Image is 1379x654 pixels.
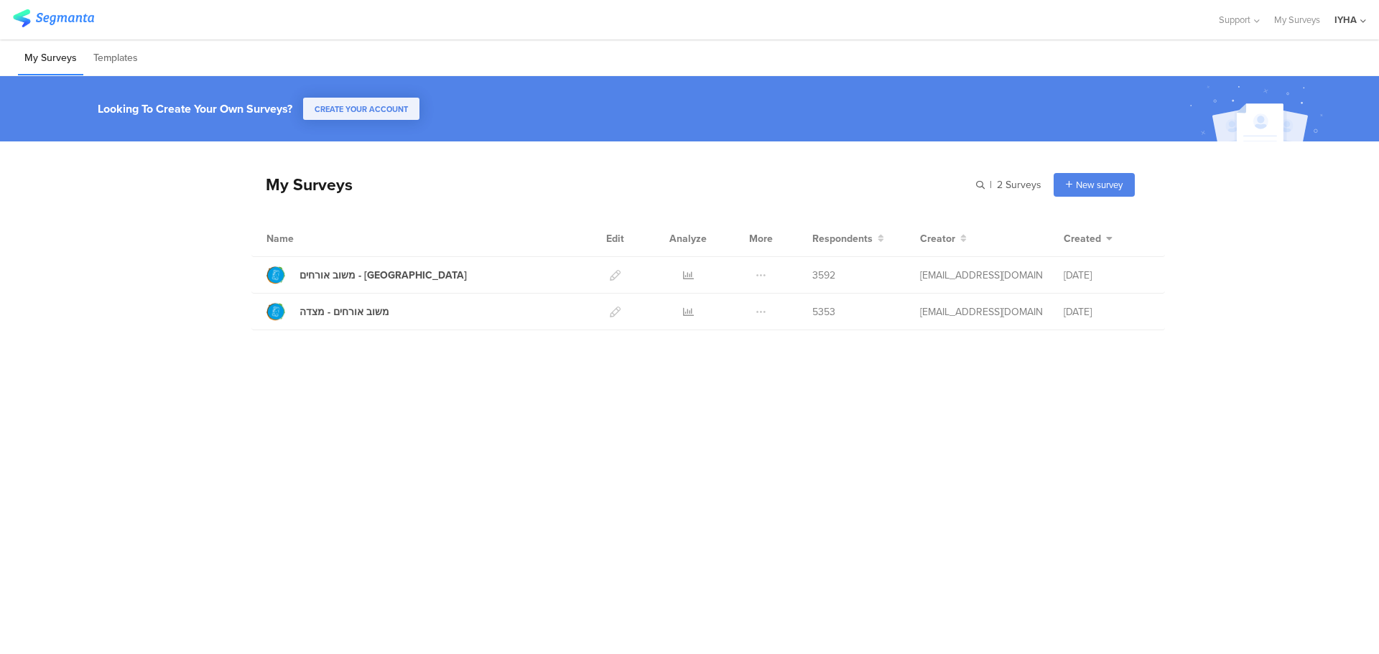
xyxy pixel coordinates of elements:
[667,220,710,256] div: Analyze
[266,231,353,246] div: Name
[300,304,389,319] div: משוב אורחים - מצדה
[988,177,994,192] span: |
[1076,178,1123,192] span: New survey
[812,231,884,246] button: Respondents
[1219,13,1250,27] span: Support
[98,101,292,117] div: Looking To Create Your Own Surveys?
[600,220,631,256] div: Edit
[266,266,467,284] a: משוב אורחים - [GEOGRAPHIC_DATA]
[315,103,408,115] span: CREATE YOUR ACCOUNT
[920,231,967,246] button: Creator
[303,98,419,120] button: CREATE YOUR ACCOUNT
[300,268,467,283] div: משוב אורחים - עין גדי
[812,268,835,283] span: 3592
[1064,231,1113,246] button: Created
[920,268,1042,283] div: ofir@iyha.org.il
[1334,13,1357,27] div: IYHA
[812,304,835,319] span: 5353
[87,42,144,75] li: Templates
[920,231,955,246] span: Creator
[1184,80,1332,146] img: create_account_image.svg
[1064,231,1101,246] span: Created
[920,304,1042,319] div: ofir@iyha.org.il
[13,9,94,27] img: segmanta logo
[266,302,389,321] a: משוב אורחים - מצדה
[1064,268,1150,283] div: [DATE]
[997,177,1041,192] span: 2 Surveys
[18,42,83,75] li: My Surveys
[812,231,873,246] span: Respondents
[251,172,353,197] div: My Surveys
[1064,304,1150,319] div: [DATE]
[746,220,776,256] div: More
